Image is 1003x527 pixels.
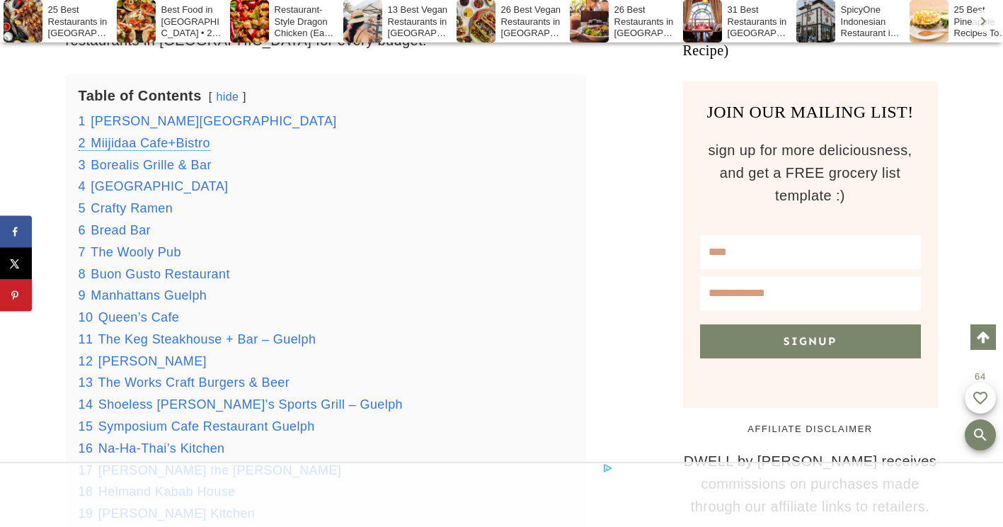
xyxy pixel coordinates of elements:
span: Manhattans Guelph [91,288,207,302]
p: sign up for more deliciousness, and get a FREE grocery list template :) [700,139,921,207]
span: 11 [79,332,93,346]
a: 9 Manhattans Guelph [79,288,207,302]
span: Miijidaa Cafe+Bistro [91,136,210,150]
span: 3 [79,158,86,172]
a: 12 [PERSON_NAME] [79,354,207,368]
a: 2 Miijidaa Cafe+Bistro [79,136,210,151]
span: 1 [79,114,86,128]
a: 4 [GEOGRAPHIC_DATA] [79,179,229,193]
a: 15 Symposium Cafe Restaurant Guelph [79,419,315,433]
h5: AFFILIATE DISCLAIMER [683,422,938,436]
span: Buon Gusto Restaurant [91,267,230,281]
b: Table of Contents [79,88,202,103]
h3: JOIN OUR MAILING LIST! [700,99,921,125]
img: adc.png [202,1,211,11]
span: 9 [79,288,86,302]
span: 2 [79,136,86,150]
span: The Works Craft Burgers & Beer [98,375,290,390]
a: 5 Crafty Ramen [79,201,173,215]
span: 5 [79,201,86,215]
span: 7 [79,245,86,259]
a: 3 Borealis Grille & Bar [79,158,212,172]
a: 13 The Works Craft Burgers & Beer [79,375,290,390]
a: 11 The Keg Steakhouse + Bar – Guelph [79,332,316,346]
span: 12 [79,354,93,368]
span: Na-Ha-Thai’s Kitchen [98,441,225,455]
a: hide [216,91,239,103]
span: [GEOGRAPHIC_DATA] [91,179,228,193]
a: 14 Shoeless [PERSON_NAME]’s Sports Grill – Guelph [79,397,403,412]
span: [PERSON_NAME][GEOGRAPHIC_DATA] [91,114,336,128]
span: 14 [79,397,93,412]
a: 7 The Wooly Pub [79,245,181,259]
span: The Wooly Pub [91,245,181,259]
a: 1 [PERSON_NAME][GEOGRAPHIC_DATA] [79,114,337,128]
a: 6 Bread Bar [79,223,151,237]
p: DWELL by [PERSON_NAME] receives commissions on purchases made through our affiliate links to reta... [683,450,938,518]
span: Bread Bar [91,223,151,237]
span: 15 [79,419,93,433]
span: 10 [79,310,93,324]
span: Crafty Ramen [91,201,173,215]
a: Scroll to top [970,324,996,350]
span: The Keg Steakhouse + Bar – Guelph [98,332,316,346]
a: 8 Buon Gusto Restaurant [79,267,230,281]
span: Queen’s Cafe [98,310,180,324]
span: Shoeless [PERSON_NAME]’s Sports Grill – Guelph [98,397,403,412]
span: Borealis Grille & Bar [91,158,211,172]
a: 10 Queen’s Cafe [79,310,180,324]
button: Signup [700,324,921,358]
span: [PERSON_NAME] [98,354,207,368]
span: 13 [79,375,93,390]
span: 16 [79,441,93,455]
span: Symposium Cafe Restaurant Guelph [98,419,315,433]
span: 8 [79,267,86,281]
span: 4 [79,179,86,193]
a: 16 Na-Ha-Thai’s Kitchen [79,441,225,455]
span: 6 [79,223,86,237]
img: adc.png [505,1,514,11]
